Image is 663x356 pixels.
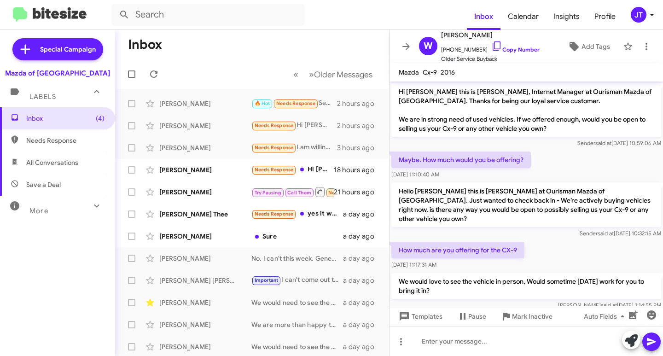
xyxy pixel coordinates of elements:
[494,308,560,325] button: Mark Inactive
[546,3,587,30] a: Insights
[159,121,251,130] div: [PERSON_NAME]
[467,3,500,30] a: Inbox
[287,190,311,196] span: Call Them
[251,120,337,131] div: Hi [PERSON_NAME], do you have any way I can see your inventory online? I'm in [GEOGRAPHIC_DATA] a...
[391,273,661,299] p: We would love to see the vehicle in person, Would sometime [DATE] work for you to bring it in?
[255,167,294,173] span: Needs Response
[631,7,646,23] div: JT
[343,210,382,219] div: a day ago
[423,68,437,76] span: Cx-9
[424,39,433,53] span: W
[577,140,661,146] span: Sender [DATE] 10:59:06 AM
[29,93,56,101] span: Labels
[251,186,334,198] div: Inbound Call
[399,68,419,76] span: Mazda
[26,158,78,167] span: All Conversations
[343,232,382,241] div: a day ago
[276,100,315,106] span: Needs Response
[5,69,110,78] div: Mazda of [GEOGRAPHIC_DATA]
[441,54,540,64] span: Older Service Buyback
[343,320,382,329] div: a day ago
[26,136,105,145] span: Needs Response
[601,302,617,309] span: said at
[337,99,382,108] div: 2 hours ago
[397,308,442,325] span: Templates
[441,68,455,76] span: 2016
[390,308,450,325] button: Templates
[587,3,623,30] a: Profile
[491,46,540,53] a: Copy Number
[512,308,552,325] span: Mark Inactive
[343,298,382,307] div: a day ago
[468,308,486,325] span: Pause
[159,298,251,307] div: [PERSON_NAME]
[584,308,628,325] span: Auto Fields
[251,164,334,175] div: Hi [PERSON_NAME], we'd be interested to learn what we could get for our CX-9
[251,232,343,241] div: Sure
[251,254,343,263] div: No. I can't this week. Generally the car is in very good shape and drives well. It has 2 dings on...
[576,308,635,325] button: Auto Fields
[391,261,436,268] span: [DATE] 11:17:31 AM
[441,41,540,54] span: [PHONE_NUMBER]
[26,114,105,123] span: Inbox
[26,180,61,189] span: Save a Deal
[500,3,546,30] a: Calendar
[558,38,619,55] button: Add Tags
[159,232,251,241] div: [PERSON_NAME]
[159,165,251,175] div: [PERSON_NAME]
[623,7,653,23] button: JT
[334,187,382,197] div: 21 hours ago
[159,320,251,329] div: [PERSON_NAME]
[441,29,540,41] span: [PERSON_NAME]
[314,70,372,80] span: Older Messages
[334,165,382,175] div: 18 hours ago
[337,121,382,130] div: 2 hours ago
[288,65,378,84] nav: Page navigation example
[159,342,251,351] div: [PERSON_NAME]
[337,143,382,152] div: 3 hours ago
[29,207,48,215] span: More
[159,99,251,108] div: [PERSON_NAME]
[159,210,251,219] div: [PERSON_NAME] Thee
[450,308,494,325] button: Pause
[159,187,251,197] div: [PERSON_NAME]
[558,302,661,309] span: [PERSON_NAME] [DATE] 1:14:55 PM
[251,142,337,153] div: I am willing to trade my Mazda CX-5 to Lexus GX460 the black line edition if that is available.
[391,242,524,258] p: How much are you offering for the CX-9
[288,65,304,84] button: Previous
[251,298,343,307] div: We would need to see the vehicle in person, Would sometime [DATE] work for a free 10-15 mintue ap...
[309,69,314,80] span: »
[159,143,251,152] div: [PERSON_NAME]
[159,276,251,285] div: [PERSON_NAME] [PERSON_NAME]
[251,275,343,286] div: I can't come out to [GEOGRAPHIC_DATA]
[96,114,105,123] span: (4)
[598,230,614,237] span: said at
[128,37,162,52] h1: Inbox
[580,230,661,237] span: Sender [DATE] 10:32:15 AM
[391,83,661,137] p: Hi [PERSON_NAME] this is [PERSON_NAME], Internet Manager at Ourisman Mazda of [GEOGRAPHIC_DATA]. ...
[582,38,610,55] span: Add Tags
[343,254,382,263] div: a day ago
[251,342,343,351] div: We would need to see the vehicle in person. Would sometime [DATE] or [DATE] work for you to bring...
[293,69,298,80] span: «
[251,320,343,329] div: We are more than happy to get you that 0%! Are you able to swing in some time this weekend?
[255,123,294,128] span: Needs Response
[159,254,251,263] div: [PERSON_NAME]
[595,140,611,146] span: said at
[391,152,531,168] p: Maybe. How much would you be offering?
[255,211,294,217] span: Needs Response
[328,190,367,196] span: Needs Response
[343,342,382,351] div: a day ago
[251,209,343,219] div: yes it was thank you
[255,190,281,196] span: Try Pausing
[391,183,661,227] p: Hello [PERSON_NAME] this is [PERSON_NAME] at Ourisman Mazda of [GEOGRAPHIC_DATA]. Just wanted to ...
[111,4,305,26] input: Search
[303,65,378,84] button: Next
[251,98,337,109] div: September, that is.
[391,171,439,178] span: [DATE] 11:10:40 AM
[12,38,103,60] a: Special Campaign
